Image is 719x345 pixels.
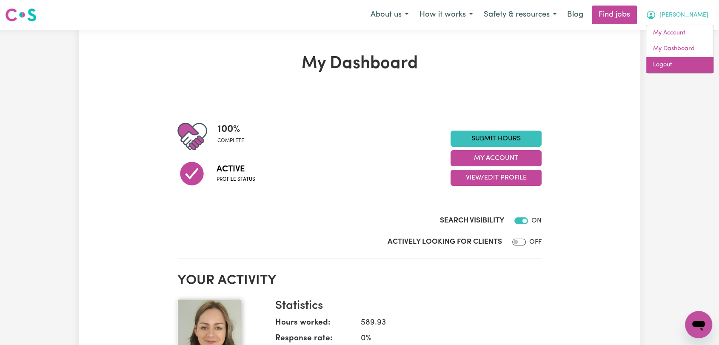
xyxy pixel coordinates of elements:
div: My Account [646,25,714,74]
span: Active [217,163,255,176]
img: Careseekers logo [5,7,37,23]
label: Search Visibility [440,215,504,226]
a: Blog [562,6,588,24]
span: complete [217,137,244,145]
a: Logout [646,57,713,73]
dd: 589.93 [354,317,535,329]
h3: Statistics [275,299,535,314]
a: My Account [646,25,713,41]
button: My Account [451,150,542,166]
h2: Your activity [177,273,542,289]
button: How it works [414,6,478,24]
button: View/Edit Profile [451,170,542,186]
span: OFF [529,239,542,245]
button: About us [365,6,414,24]
span: Profile status [217,176,255,183]
a: Careseekers logo [5,5,37,25]
dd: 0 % [354,333,535,345]
span: [PERSON_NAME] [659,11,708,20]
a: Submit Hours [451,131,542,147]
label: Actively Looking for Clients [388,237,502,248]
div: Profile completeness: 100% [217,122,251,151]
span: 100 % [217,122,244,137]
dt: Hours worked: [275,317,354,333]
button: Safety & resources [478,6,562,24]
h1: My Dashboard [177,54,542,74]
span: ON [531,217,542,224]
a: My Dashboard [646,41,713,57]
iframe: Button to launch messaging window [685,311,712,338]
button: My Account [640,6,714,24]
a: Find jobs [592,6,637,24]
